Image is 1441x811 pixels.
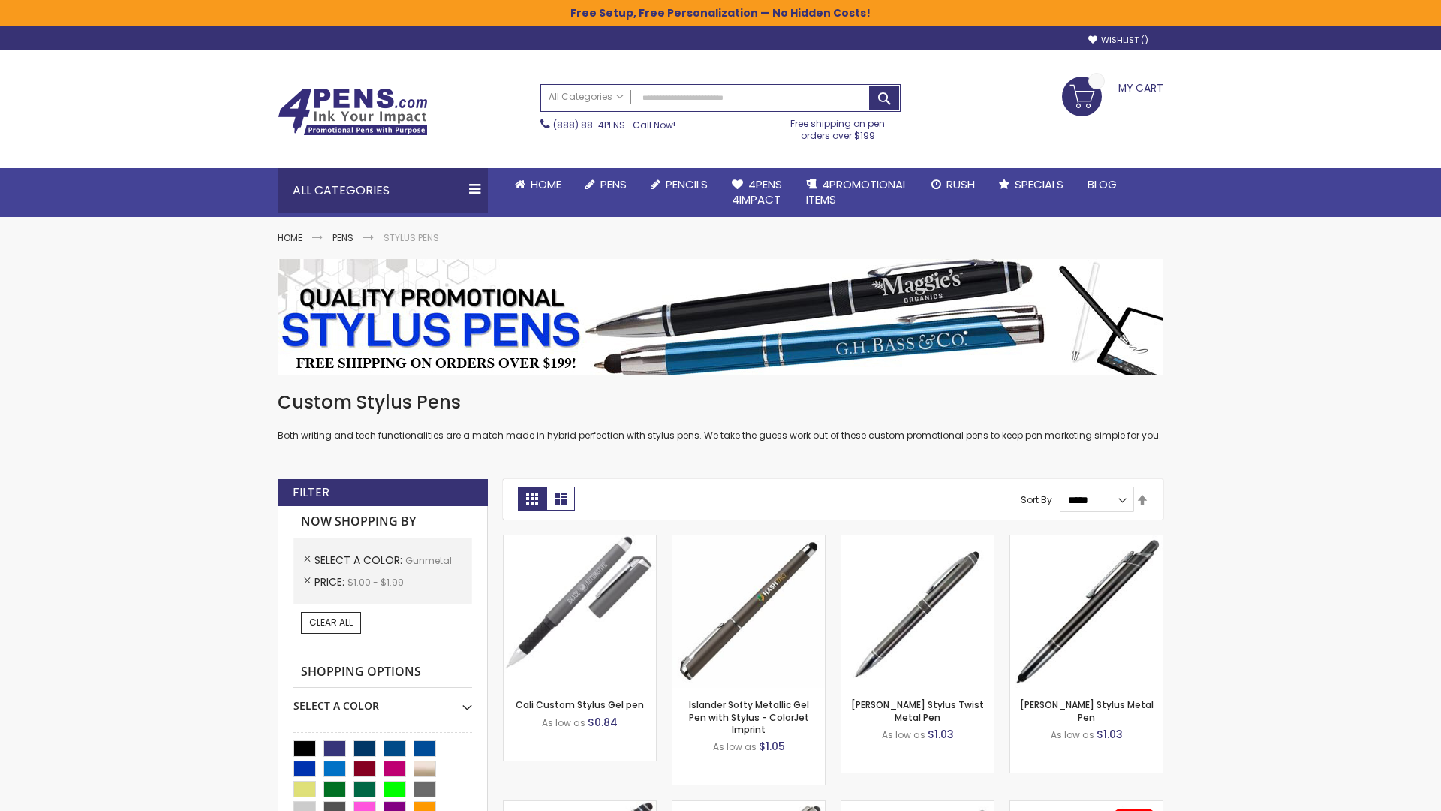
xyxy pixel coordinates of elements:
[573,168,639,201] a: Pens
[1021,493,1052,506] label: Sort By
[293,506,472,538] strong: Now Shopping by
[919,168,987,201] a: Rush
[278,88,428,136] img: 4Pens Custom Pens and Promotional Products
[278,259,1163,375] img: Stylus Pens
[794,168,919,217] a: 4PROMOTIONALITEMS
[405,554,452,567] span: Gunmetal
[1075,168,1129,201] a: Blog
[309,616,353,629] span: Clear All
[672,535,825,688] img: Islander Softy Metallic Gel Pen with Stylus - ColorJet Imprint-Gunmetal
[1088,35,1148,46] a: Wishlist
[666,176,708,192] span: Pencils
[531,176,561,192] span: Home
[384,231,439,244] strong: Stylus Pens
[713,740,757,753] span: As low as
[1010,535,1163,547] a: Olson Stylus Metal Pen-Gunmetal
[293,484,329,501] strong: Filter
[806,176,907,207] span: 4PROMOTIONAL ITEMS
[639,168,720,201] a: Pencils
[314,574,347,589] span: Price
[600,176,627,192] span: Pens
[504,535,656,547] a: Cali Custom Stylus Gel pen-Gunmetal
[553,119,675,131] span: - Call Now!
[516,698,644,711] a: Cali Custom Stylus Gel pen
[1051,728,1094,741] span: As low as
[1097,727,1123,742] span: $1.03
[278,390,1163,415] h1: Custom Stylus Pens
[293,656,472,689] strong: Shopping Options
[541,85,631,110] a: All Categories
[720,168,794,217] a: 4Pens4impact
[946,176,975,192] span: Rush
[841,535,994,688] img: Colter Stylus Twist Metal Pen-Gunmetal
[841,535,994,547] a: Colter Stylus Twist Metal Pen-Gunmetal
[1010,535,1163,688] img: Olson Stylus Metal Pen-Gunmetal
[588,715,618,730] span: $0.84
[293,688,472,713] div: Select A Color
[775,112,901,142] div: Free shipping on pen orders over $199
[504,535,656,688] img: Cali Custom Stylus Gel pen-Gunmetal
[689,698,809,735] a: Islander Softy Metallic Gel Pen with Stylus - ColorJet Imprint
[851,698,984,723] a: [PERSON_NAME] Stylus Twist Metal Pen
[301,612,361,633] a: Clear All
[518,487,546,511] strong: Grid
[549,91,624,103] span: All Categories
[928,727,954,742] span: $1.03
[1020,698,1154,723] a: [PERSON_NAME] Stylus Metal Pen
[1088,176,1117,192] span: Blog
[332,231,353,244] a: Pens
[759,739,785,754] span: $1.05
[882,728,925,741] span: As low as
[278,390,1163,442] div: Both writing and tech functionalities are a match made in hybrid perfection with stylus pens. We ...
[553,119,625,131] a: (888) 88-4PENS
[1015,176,1063,192] span: Specials
[347,576,404,589] span: $1.00 - $1.99
[987,168,1075,201] a: Specials
[503,168,573,201] a: Home
[314,553,405,568] span: Select A Color
[542,716,585,729] span: As low as
[672,535,825,547] a: Islander Softy Metallic Gel Pen with Stylus - ColorJet Imprint-Gunmetal
[278,231,302,244] a: Home
[278,168,488,213] div: All Categories
[732,176,782,207] span: 4Pens 4impact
